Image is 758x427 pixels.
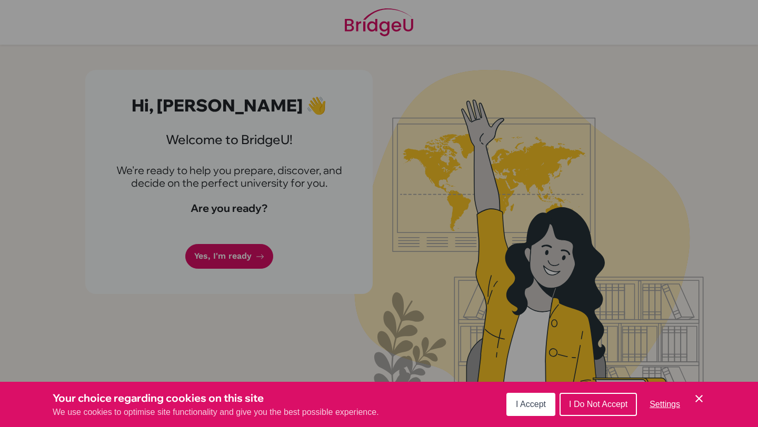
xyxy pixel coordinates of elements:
[53,406,379,419] p: We use cookies to optimise site functionality and give you the best possible experience.
[569,400,627,409] span: I Do Not Accept
[693,392,705,405] button: Save and close
[650,400,680,409] span: Settings
[53,390,379,406] h3: Your choice regarding cookies on this site
[641,394,689,415] button: Settings
[506,393,555,416] button: I Accept
[560,393,637,416] button: I Do Not Accept
[516,400,546,409] span: I Accept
